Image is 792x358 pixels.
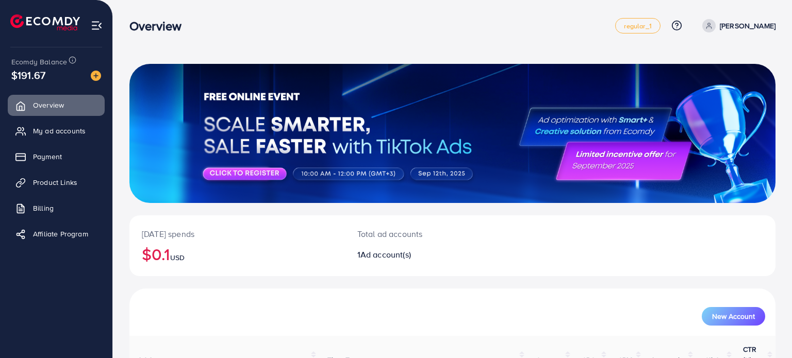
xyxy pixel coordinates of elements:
[91,20,103,31] img: menu
[91,71,101,81] img: image
[33,151,62,162] span: Payment
[8,198,105,218] a: Billing
[702,307,765,326] button: New Account
[8,224,105,244] a: Affiliate Program
[357,228,494,240] p: Total ad accounts
[33,126,86,136] span: My ad accounts
[10,14,80,30] img: logo
[170,252,185,263] span: USD
[698,19,775,32] a: [PERSON_NAME]
[142,228,333,240] p: [DATE] spends
[357,250,494,260] h2: 1
[11,57,67,67] span: Ecomdy Balance
[11,67,45,82] span: $191.67
[712,313,755,320] span: New Account
[8,146,105,167] a: Payment
[8,95,105,115] a: Overview
[360,249,411,260] span: Ad account(s)
[8,121,105,141] a: My ad accounts
[33,100,64,110] span: Overview
[720,20,775,32] p: [PERSON_NAME]
[33,203,54,213] span: Billing
[142,244,333,264] h2: $0.1
[33,177,77,187] span: Product Links
[8,172,105,193] a: Product Links
[129,19,190,33] h3: Overview
[624,23,651,29] span: regular_1
[615,18,660,33] a: regular_1
[33,229,88,239] span: Affiliate Program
